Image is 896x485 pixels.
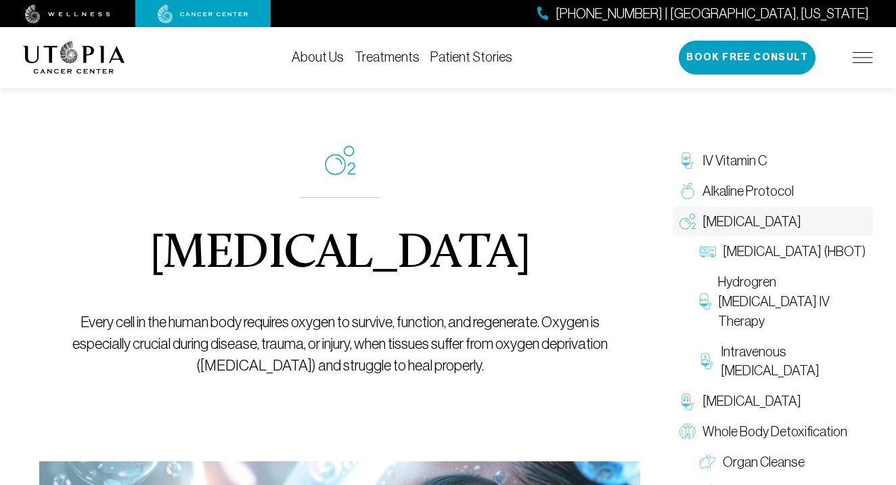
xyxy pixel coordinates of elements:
a: About Us [292,49,344,64]
img: IV Vitamin C [679,152,696,169]
img: icon-hamburger [853,52,873,63]
span: IV Vitamin C [702,151,767,171]
span: Whole Body Detoxification [702,422,847,442]
a: IV Vitamin C [673,146,873,176]
a: [MEDICAL_DATA] [673,386,873,417]
img: Intravenous Ozone Therapy [700,353,714,369]
a: Intravenous [MEDICAL_DATA] [693,337,873,387]
a: Alkaline Protocol [673,176,873,207]
img: Alkaline Protocol [679,183,696,199]
img: cancer center [158,5,248,24]
p: Every cell in the human body requires oxygen to survive, function, and regenerate. Oxygen is espe... [70,312,610,377]
span: Intravenous [MEDICAL_DATA] [721,342,866,381]
a: [MEDICAL_DATA] (HBOT) [693,236,873,267]
a: Organ Cleanse [693,447,873,478]
img: wellness [25,5,110,24]
a: [MEDICAL_DATA] [673,207,873,237]
img: Hyperbaric Oxygen Therapy (HBOT) [700,244,716,260]
span: Organ Cleanse [723,452,805,472]
span: [PHONE_NUMBER] | [GEOGRAPHIC_DATA], [US_STATE] [556,4,869,24]
h1: [MEDICAL_DATA] [150,230,531,279]
button: Book Free Consult [679,41,815,75]
a: Patient Stories [430,49,512,64]
a: Hydrogren [MEDICAL_DATA] IV Therapy [693,267,873,336]
img: icon [325,146,355,175]
a: Treatments [355,49,420,64]
span: [MEDICAL_DATA] [702,392,801,411]
img: Chelation Therapy [679,394,696,410]
img: Organ Cleanse [700,454,716,470]
a: Whole Body Detoxification [673,417,873,447]
img: Oxygen Therapy [679,213,696,230]
span: [MEDICAL_DATA] [702,212,801,232]
span: Hydrogren [MEDICAL_DATA] IV Therapy [718,272,866,331]
span: Alkaline Protocol [702,182,794,201]
img: Whole Body Detoxification [679,423,696,440]
span: [MEDICAL_DATA] (HBOT) [723,242,866,261]
img: logo [23,41,125,74]
a: [PHONE_NUMBER] | [GEOGRAPHIC_DATA], [US_STATE] [537,4,869,24]
img: Hydrogren Peroxide IV Therapy [700,293,711,310]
